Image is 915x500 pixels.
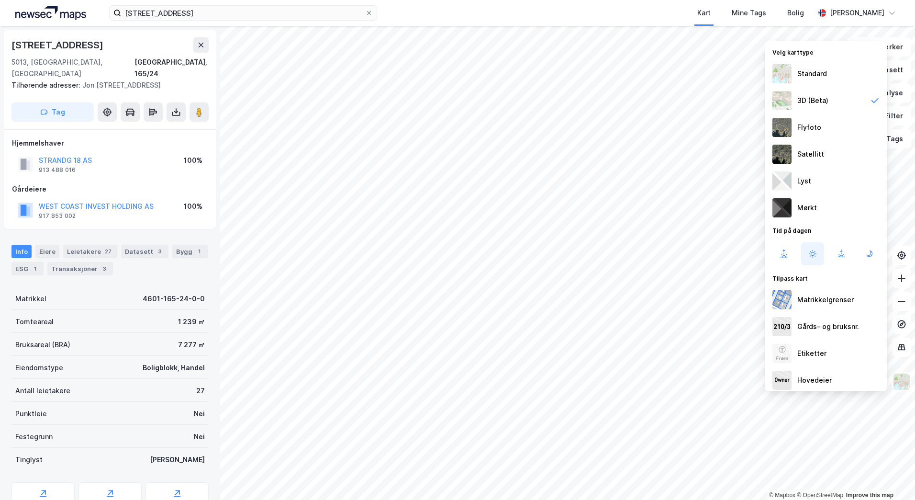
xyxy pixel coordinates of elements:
[15,6,86,20] img: logo.a4113a55bc3d86da70a041830d287a7e.svg
[15,339,70,351] div: Bruksareal (BRA)
[797,348,826,359] div: Etiketter
[797,122,821,133] div: Flyfoto
[11,245,32,258] div: Info
[697,7,711,19] div: Kart
[134,57,209,80] div: [GEOGRAPHIC_DATA], 165/24
[797,68,827,80] div: Standard
[63,245,117,258] div: Leietakere
[184,201,202,212] div: 100%
[797,175,811,187] div: Lyst
[39,166,76,174] div: 913 488 016
[772,344,792,363] img: Z
[103,247,113,256] div: 27
[143,293,205,305] div: 4601-165-24-0-0
[765,269,887,286] div: Tilpass kart
[121,245,168,258] div: Datasett
[15,362,63,374] div: Eiendomstype
[797,375,832,386] div: Hovedeier
[11,262,44,275] div: ESG
[797,148,824,160] div: Satellitt
[11,57,134,80] div: 5013, [GEOGRAPHIC_DATA], [GEOGRAPHIC_DATA]
[772,91,792,110] img: Z
[12,183,208,195] div: Gårdeiere
[797,202,817,214] div: Mørkt
[797,95,828,106] div: 3D (Beta)
[11,80,201,91] div: Jon [STREET_ADDRESS]
[15,408,47,420] div: Punktleie
[772,317,792,336] img: cadastreKeys.547ab17ec502f5a4ef2b.jpeg
[772,145,792,164] img: 9k=
[155,247,165,256] div: 3
[11,102,94,122] button: Tag
[797,321,859,332] div: Gårds- og bruksnr.
[100,264,109,273] div: 3
[194,431,205,443] div: Nei
[11,37,105,53] div: [STREET_ADDRESS]
[787,7,804,19] div: Bolig
[797,492,843,499] a: OpenStreetMap
[35,245,59,258] div: Eiere
[15,316,54,328] div: Tomteareal
[867,454,915,500] div: Kontrollprogram for chat
[865,106,911,125] button: Filter
[769,492,795,499] a: Mapbox
[172,245,208,258] div: Bygg
[772,171,792,191] img: luj3wr1y2y3+OchiMxRmMxRlscgabnMEmZ7DJGWxyBpucwSZnsMkZbHIGm5zBJmewyRlscgabnMEmZ7DJGWxyBpucwSZnsMkZ...
[797,294,854,306] div: Matrikkelgrenser
[178,339,205,351] div: 7 277 ㎡
[867,454,915,500] iframe: Chat Widget
[765,43,887,60] div: Velg karttype
[15,431,53,443] div: Festegrunn
[830,7,884,19] div: [PERSON_NAME]
[765,221,887,239] div: Tid på dagen
[847,37,911,57] button: Bokmerker
[184,155,202,166] div: 100%
[47,262,113,275] div: Transaksjoner
[772,118,792,137] img: Z
[11,81,82,89] span: Tilhørende adresser:
[196,385,205,397] div: 27
[867,129,911,148] button: Tags
[194,408,205,420] div: Nei
[143,362,205,374] div: Boligblokk, Handel
[30,264,40,273] div: 1
[732,7,766,19] div: Mine Tags
[772,64,792,83] img: Z
[772,371,792,390] img: majorOwner.b5e170eddb5c04bfeeff.jpeg
[39,212,76,220] div: 917 853 002
[178,316,205,328] div: 1 239 ㎡
[846,492,893,499] a: Improve this map
[772,290,792,309] img: cadastreBorders.cfe08de4b5ddd52a10de.jpeg
[772,198,792,217] img: nCdM7BzjoCAAAAAElFTkSuQmCC
[15,454,43,466] div: Tinglyst
[15,385,70,397] div: Antall leietakere
[12,137,208,149] div: Hjemmelshaver
[15,293,46,305] div: Matrikkel
[150,454,205,466] div: [PERSON_NAME]
[893,373,911,391] img: Z
[121,6,365,20] input: Søk på adresse, matrikkel, gårdeiere, leietakere eller personer
[194,247,204,256] div: 1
